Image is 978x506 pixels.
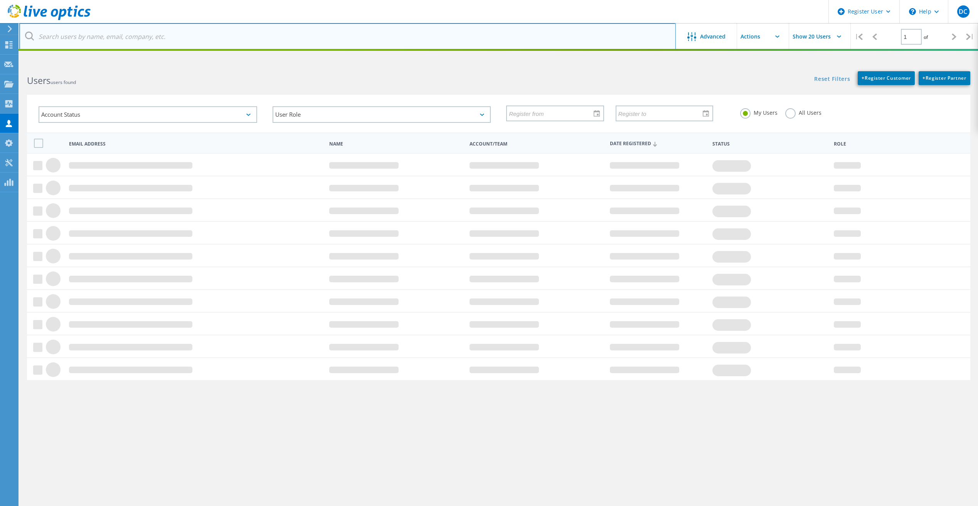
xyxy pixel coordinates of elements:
input: Search users by name, email, company, etc. [19,23,676,50]
div: | [851,23,867,50]
a: +Register Customer [858,71,915,85]
div: User Role [273,106,491,123]
span: Account/Team [470,142,603,146]
a: Reset Filters [814,76,850,83]
a: +Register Partner [919,71,970,85]
span: users found [50,79,76,85]
span: Advanced [700,34,726,39]
span: Role [834,142,958,146]
span: of [924,34,928,40]
span: Email Address [69,142,323,146]
b: Users [27,74,50,87]
div: Account Status [39,106,257,123]
span: Register Partner [922,75,966,81]
span: Register Customer [862,75,911,81]
span: Date Registered [610,141,706,146]
b: + [922,75,926,81]
span: Status [712,142,827,146]
div: | [962,23,978,50]
svg: \n [909,8,916,15]
label: My Users [740,108,778,116]
b: + [862,75,865,81]
input: Register from [507,106,598,121]
label: All Users [785,108,821,116]
a: Live Optics Dashboard [8,16,91,22]
input: Register to [616,106,707,121]
span: Name [329,142,463,146]
span: DC [959,8,967,15]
